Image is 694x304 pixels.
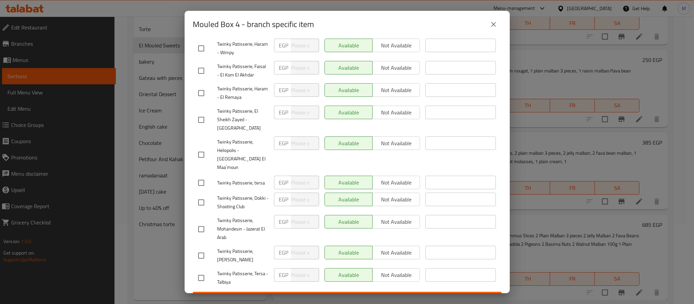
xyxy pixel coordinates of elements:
input: Please enter price [291,39,319,52]
p: EGP [279,64,288,72]
span: Twinky Patisserie, tersa [217,179,269,187]
p: EGP [279,86,288,94]
h2: Mouled Box 4 - branch specific item [193,19,314,30]
input: Please enter price [291,61,319,74]
p: EGP [279,248,288,257]
button: close [485,16,502,32]
p: EGP [279,195,288,203]
input: Please enter price [291,268,319,282]
p: EGP [279,139,288,147]
span: Twinky Patisserie, Heliopolis - [GEOGRAPHIC_DATA] El Maa`moun [217,138,269,172]
p: EGP [279,218,288,226]
input: Please enter price [291,246,319,259]
span: Twinky Patisserie, Dokki - Shooting Club [217,194,269,211]
p: EGP [279,41,288,49]
input: Please enter price [291,136,319,150]
span: Twinky Patisserie, Haram - El Remaya [217,85,269,102]
input: Please enter price [291,215,319,229]
span: Twinky Patisserie, Faisal - El Kom El Akhdar [217,62,269,79]
input: Please enter price [291,193,319,206]
span: Twinky Patisserie, Tersa - Talbiya [217,269,269,286]
p: EGP [279,271,288,279]
p: EGP [279,108,288,116]
span: Twinky Patisserie, Haram - Wimpy [217,40,269,57]
p: EGP [279,178,288,187]
span: Twinky Patisserie, [PERSON_NAME] [217,247,269,264]
span: Twinky Patisserie, Mohandesin - Jazerat El Arab [217,216,269,242]
input: Please enter price [291,106,319,119]
span: Twinky Patisserie, El Sheikh Zayed - [GEOGRAPHIC_DATA] [217,107,269,132]
input: Please enter price [291,176,319,189]
input: Please enter price [291,83,319,97]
